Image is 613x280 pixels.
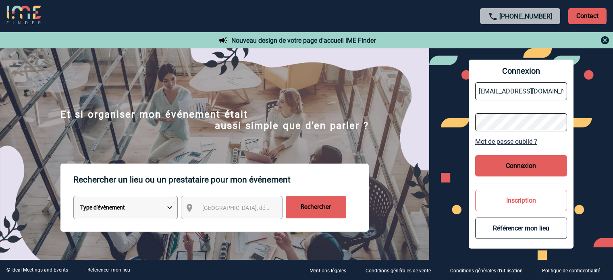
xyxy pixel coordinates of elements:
[444,266,536,274] a: Conditions générales d'utilisation
[450,268,523,274] p: Conditions générales d'utilisation
[303,266,359,274] a: Mentions légales
[499,12,552,20] a: [PHONE_NUMBER]
[366,268,431,274] p: Conditions générales de vente
[475,66,567,76] span: Connexion
[536,266,613,274] a: Politique de confidentialité
[542,268,600,274] p: Politique de confidentialité
[475,190,567,211] button: Inscription
[6,267,68,273] div: © Ideal Meetings and Events
[286,196,346,218] input: Rechercher
[475,82,567,100] input: Email *
[568,8,607,24] p: Contact
[475,138,567,145] a: Mot de passe oublié ?
[73,164,369,196] p: Rechercher un lieu ou un prestataire pour mon événement
[202,205,314,211] span: [GEOGRAPHIC_DATA], département, région...
[488,12,498,21] img: call-24-px.png
[310,268,346,274] p: Mentions légales
[475,218,567,239] button: Référencer mon lieu
[475,155,567,176] button: Connexion
[87,267,130,273] a: Référencer mon lieu
[359,266,444,274] a: Conditions générales de vente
